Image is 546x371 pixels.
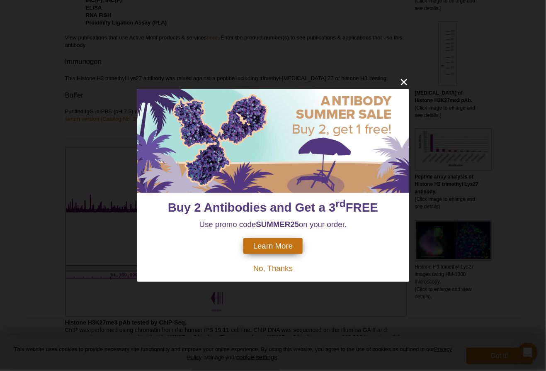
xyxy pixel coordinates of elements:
sup: rd [336,198,346,209]
button: close [399,77,409,87]
span: No, Thanks [253,264,293,273]
span: Learn More [253,242,293,251]
strong: SUMMER25 [256,220,299,229]
span: Buy 2 Antibodies and Get a 3 FREE [168,200,378,214]
span: Use promo code on your order. [199,220,347,229]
